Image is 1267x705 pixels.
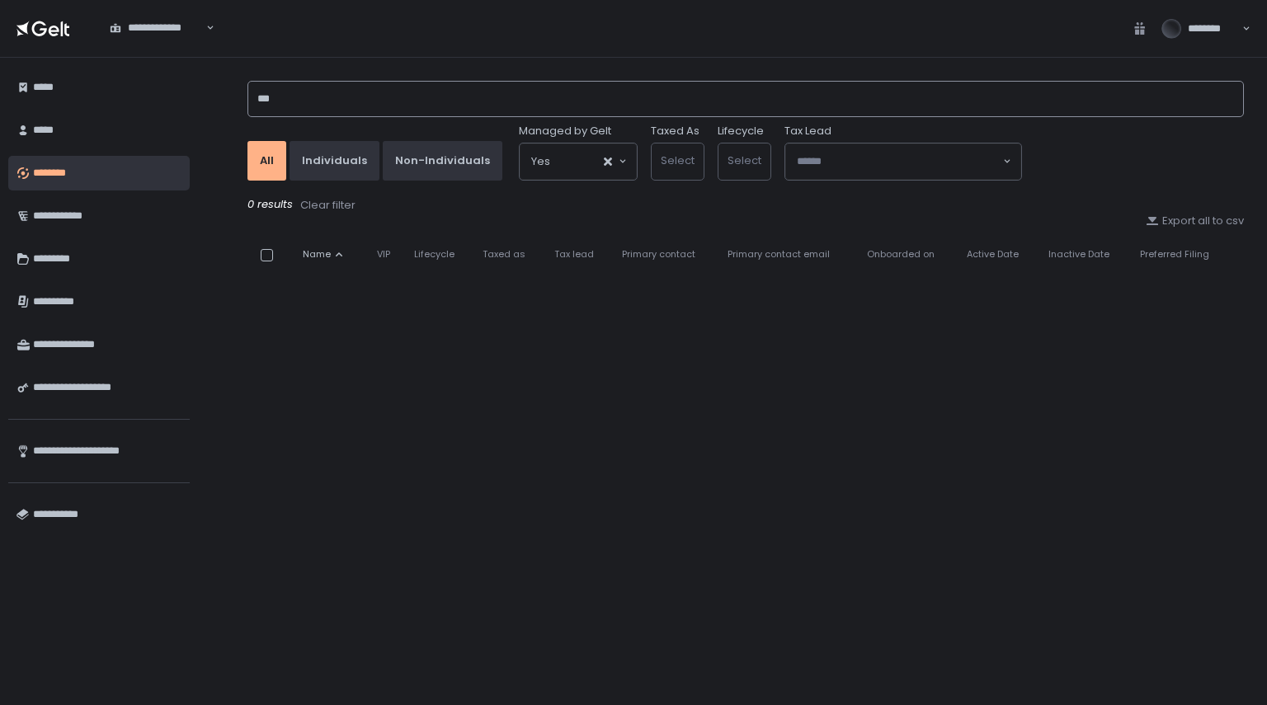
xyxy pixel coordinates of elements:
[395,153,490,168] div: Non-Individuals
[797,153,1001,170] input: Search for option
[290,141,379,181] button: Individuals
[383,141,502,181] button: Non-Individuals
[1140,248,1209,261] span: Preferred Filing
[300,198,356,213] div: Clear filter
[260,153,274,168] div: All
[99,12,214,45] div: Search for option
[604,157,612,166] button: Clear Selected
[520,143,637,180] div: Search for option
[651,124,699,139] label: Taxed As
[483,248,525,261] span: Taxed as
[728,153,761,168] span: Select
[728,248,830,261] span: Primary contact email
[1146,214,1244,228] button: Export all to csv
[414,248,455,261] span: Lifecycle
[867,248,935,261] span: Onboarded on
[519,124,611,139] span: Managed by Gelt
[622,248,695,261] span: Primary contact
[299,197,356,214] button: Clear filter
[531,153,550,170] span: Yes
[967,248,1019,261] span: Active Date
[661,153,695,168] span: Select
[784,124,831,139] span: Tax Lead
[302,153,367,168] div: Individuals
[1048,248,1109,261] span: Inactive Date
[303,248,331,261] span: Name
[550,153,602,170] input: Search for option
[554,248,594,261] span: Tax lead
[785,143,1021,180] div: Search for option
[247,197,1244,214] div: 0 results
[377,248,390,261] span: VIP
[247,141,286,181] button: All
[718,124,764,139] label: Lifecycle
[110,35,205,52] input: Search for option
